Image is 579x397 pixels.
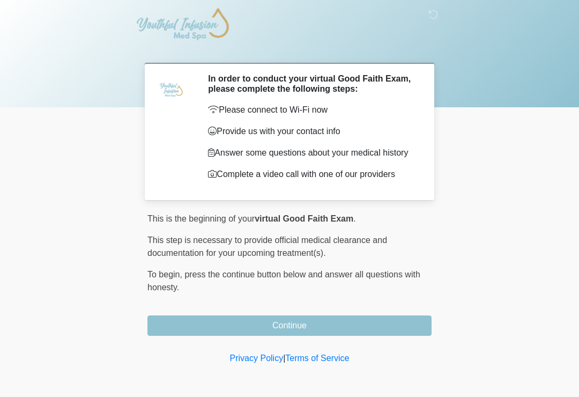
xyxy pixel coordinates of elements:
[155,73,188,106] img: Agent Avatar
[208,168,415,181] p: Complete a video call with one of our providers
[137,8,229,40] img: Youthful Infusion Med Spa - Grapevine Logo
[147,214,255,223] span: This is the beginning of your
[353,214,355,223] span: .
[208,146,415,159] p: Answer some questions about your medical history
[255,214,353,223] strong: virtual Good Faith Exam
[230,354,284,363] a: Privacy Policy
[285,354,349,363] a: Terms of Service
[147,315,432,336] button: Continue
[147,270,420,292] span: press the continue button below and answer all questions with honesty.
[139,39,440,58] h1: ‎ ‎ ‎ ‎ ‎ ‎ ‎ ‎ ‎ ‎
[208,104,415,116] p: Please connect to Wi-Fi now
[283,354,285,363] a: |
[208,125,415,138] p: Provide us with your contact info
[147,270,184,279] span: To begin,
[147,236,387,258] span: This step is necessary to provide official medical clearance and documentation for your upcoming ...
[208,73,415,94] h2: In order to conduct your virtual Good Faith Exam, please complete the following steps:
